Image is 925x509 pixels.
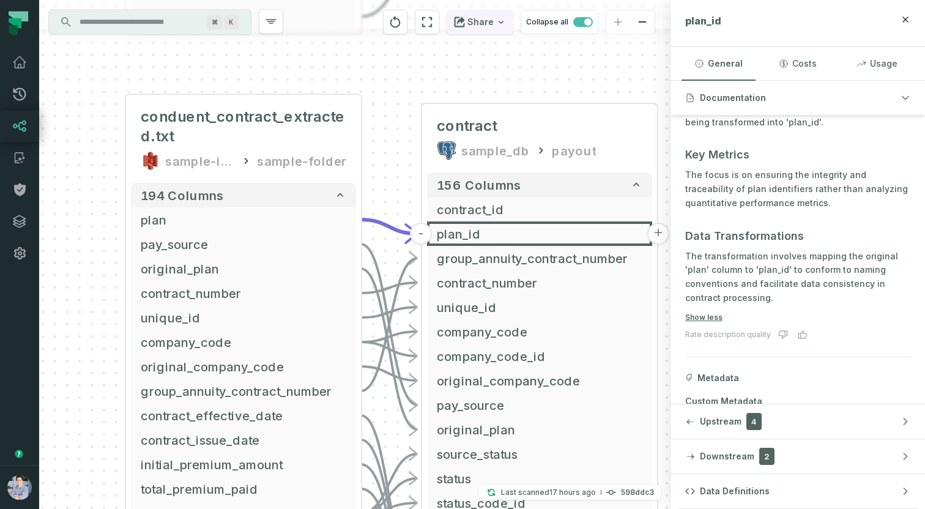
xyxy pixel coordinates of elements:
[501,486,596,499] p: Last scanned
[131,428,356,452] button: contract_issue_date
[361,342,417,356] g: Edge from 5eab5789504fbf0b44e7919794f951c5 to 9e4f146c3f7d866bb6c700379d3fd78a
[141,259,346,278] span: original_plan
[141,431,346,449] span: contract_issue_date
[141,188,224,202] span: 194 columns
[447,10,513,34] button: Share
[427,246,652,270] button: group_annuity_contract_number
[682,47,756,80] button: General
[165,151,235,171] div: sample-input-bucket
[759,448,775,465] span: 2
[671,404,925,439] button: Upstream4
[437,347,642,365] span: company_code_id
[479,485,661,500] button: Last scanned[DATE] 6:13:45 PM598ddc3
[685,395,910,407] span: Custom Metadata
[685,330,771,340] div: Rate description quality
[131,452,356,477] button: initial_premium_amount
[671,474,925,508] button: Data Definitions
[207,15,223,29] span: Press ⌘ + K to focus the search bar
[700,485,770,497] span: Data Definitions
[131,305,356,330] button: unique_id
[361,332,417,342] g: Edge from 5eab5789504fbf0b44e7919794f951c5 to 9e4f146c3f7d866bb6c700379d3fd78a
[131,207,356,232] button: plan
[647,223,669,245] button: +
[437,420,642,439] span: original_plan
[437,371,642,390] span: original_company_code
[141,480,346,498] span: total_premium_paid
[437,116,497,136] span: contract
[141,284,346,302] span: contract_number
[131,354,356,379] button: original_company_code
[141,333,346,351] span: company_code
[685,146,910,163] h3: Key Metrics
[257,151,346,171] div: sample-folder
[437,445,642,463] span: source_status
[131,256,356,281] button: original_plan
[760,47,834,80] button: Costs
[141,107,346,146] span: conduent_contract_extracted.txt
[427,270,652,295] button: contract_number
[131,330,356,354] button: company_code
[700,415,741,428] span: Upstream
[671,439,925,474] button: Downstream2
[437,298,642,316] span: unique_id
[427,442,652,466] button: source_status
[437,469,642,488] span: status
[410,223,432,245] button: -
[630,10,655,34] button: zoom out
[685,168,910,210] p: The focus is on ensuring the integrity and traceability of plan identifiers rather than analyzing...
[141,210,346,229] span: plan
[746,413,762,430] span: 4
[361,220,417,234] g: Edge from 5eab5789504fbf0b44e7919794f951c5 to 9e4f146c3f7d866bb6c700379d3fd78a
[131,403,356,428] button: contract_effective_date
[361,283,417,293] g: Edge from 5eab5789504fbf0b44e7919794f951c5 to 9e4f146c3f7d866bb6c700379d3fd78a
[427,197,652,221] button: contract_id
[141,308,346,327] span: unique_id
[437,273,642,292] span: contract_number
[427,417,652,442] button: original_plan
[427,295,652,319] button: unique_id
[685,15,721,27] span: plan_id
[131,232,356,256] button: pay_source
[361,244,417,405] g: Edge from 5eab5789504fbf0b44e7919794f951c5 to 9e4f146c3f7d866bb6c700379d3fd78a
[437,177,521,192] span: 156 columns
[7,475,32,500] img: avatar of Alon Nafta
[700,450,754,463] span: Downstream
[521,10,598,34] button: Collapse all
[552,141,596,160] div: payout
[131,477,356,501] button: total_premium_paid
[427,221,652,246] button: plan_id
[461,141,530,160] div: sample_db
[621,489,654,496] h4: 598ddc3
[361,307,417,318] g: Edge from 5eab5789504fbf0b44e7919794f951c5 to 9e4f146c3f7d866bb6c700379d3fd78a
[361,258,417,391] g: Edge from 5eab5789504fbf0b44e7919794f951c5 to 9e4f146c3f7d866bb6c700379d3fd78a
[141,382,346,400] span: group_annuity_contract_number
[131,379,356,403] button: group_annuity_contract_number
[361,269,417,429] g: Edge from 5eab5789504fbf0b44e7919794f951c5 to 9e4f146c3f7d866bb6c700379d3fd78a
[141,455,346,474] span: initial_premium_amount
[700,92,766,104] span: Documentation
[427,393,652,417] button: pay_source
[141,406,346,425] span: contract_effective_date
[427,319,652,344] button: company_code
[224,15,239,29] span: Press ⌘ + K to focus the search bar
[549,488,596,497] relative-time: Oct 13, 2025, 6:13 PM PDT
[437,249,642,267] span: group_annuity_contract_number
[141,235,346,253] span: pay_source
[685,313,723,322] button: Show less
[437,396,642,414] span: pay_source
[427,466,652,491] button: status
[131,281,356,305] button: contract_number
[840,47,914,80] button: Usage
[427,368,652,393] button: original_company_code
[685,228,910,245] h3: Data Transformations
[427,344,652,368] button: company_code_id
[437,225,642,243] span: plan_id
[361,366,417,381] g: Edge from 5eab5789504fbf0b44e7919794f951c5 to 9e4f146c3f7d866bb6c700379d3fd78a
[437,322,642,341] span: company_code
[437,200,642,218] span: contract_id
[685,250,910,305] p: The transformation involves mapping the original 'plan' column to 'plan_id' to conform to naming ...
[141,357,346,376] span: original_company_code
[13,448,24,459] div: Tooltip anchor
[671,81,925,115] button: Documentation
[697,372,739,384] span: Metadata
